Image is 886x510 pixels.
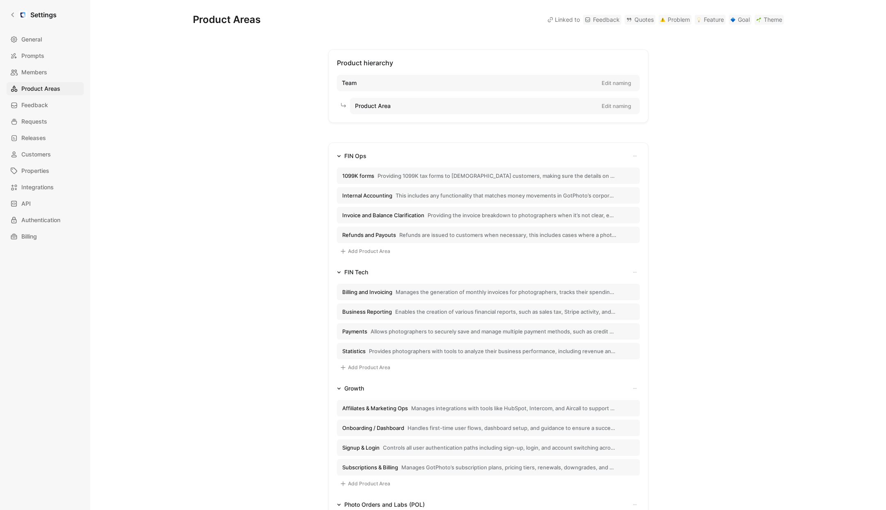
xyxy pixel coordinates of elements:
a: Authentication [7,214,84,227]
button: 1099K formsProviding 1099K tax forms to [DEMOGRAPHIC_DATA] customers, making sure the details on ... [337,168,640,184]
img: ⚠️ [660,17,665,22]
span: Allows photographers to securely save and manage multiple payment methods, such as credit cards a... [371,328,616,335]
a: 🌱Theme [755,15,784,25]
button: Billing and InvoicingManages the generation of monthly invoices for photographers, tracks their s... [337,284,640,300]
span: Billing and Invoicing [342,288,392,296]
div: Photo Orders and Labs (POL) [344,500,425,510]
button: Edit naming [598,77,635,89]
span: Providing 1099K tax forms to [DEMOGRAPHIC_DATA] customers, making sure the details on the form ar... [378,172,616,179]
span: Affiliates & Marketing Ops [342,404,408,412]
div: Linked to [547,15,580,25]
span: Releases [21,133,46,143]
span: Manages GotPhoto’s subscription plans, pricing tiers, renewals, downgrades, and automated billing... [401,464,616,471]
span: Subscriptions & Billing [342,464,398,471]
button: Affiliates & Marketing OpsManages integrations with tools like HubSpot, Intercom, and Aircall to ... [337,400,640,416]
a: Settings [7,7,60,23]
span: Handles first-time user flows, dashboard setup, and guidance to ensure a successful first job. Po... [408,424,616,432]
span: Provides photographers with tools to analyze their business performance, including revenue and co... [369,347,616,355]
span: This includes any functionality that matches money movements in GotPhoto’s corporate bank account... [396,192,616,199]
button: Photo Orders and Labs (POL) [334,500,428,510]
a: Quotes [625,15,655,25]
a: Customers [7,148,84,161]
h1: Settings [30,10,57,20]
img: 🌱 [756,17,761,22]
span: Product hierarchy [337,59,393,67]
button: Growth [334,384,367,393]
span: Business Reporting [342,308,392,315]
div: FIN Tech [344,267,368,277]
a: Properties [7,164,84,177]
img: 💡 [696,17,701,22]
span: Internal Accounting [342,192,392,199]
div: Growth [344,384,364,393]
span: Providing the invoice breakdown to photographers when it’s not clear, explaining what each line m... [428,211,616,219]
span: Payments [342,328,367,335]
span: Integrations [21,182,54,192]
span: Manages the generation of monthly invoices for photographers, tracks their spending. This include... [396,288,616,296]
button: FIN Tech [334,267,371,277]
span: Product Areas [21,84,60,94]
a: General [7,33,84,46]
span: Manages integrations with tools like HubSpot, Intercom, and Aircall to support customer success, ... [411,404,616,412]
span: Product Area [355,101,391,111]
a: ⚠️Problem [659,15,691,25]
a: Integrations [7,181,84,194]
button: Add Product Area [337,246,393,256]
span: Requests [21,117,47,126]
button: Subscriptions & BillingManages GotPhoto’s subscription plans, pricing tiers, renewals, downgrades... [337,459,640,476]
span: Invoice and Balance Clarification [342,211,424,219]
span: Properties [21,166,49,176]
a: Requests [7,115,84,128]
div: FIN Ops [344,151,366,161]
span: 1099K forms [342,172,374,179]
a: Feedback [7,99,84,112]
span: Customers [21,149,51,159]
span: Onboarding / Dashboard [342,424,404,432]
span: Refunds and Payouts [342,231,396,239]
h1: Product Areas [193,13,261,26]
a: 🔷Goal [729,15,751,25]
button: Internal AccountingThis includes any functionality that matches money movements in GotPhoto’s cor... [337,187,640,204]
a: Billing [7,230,84,243]
button: Refunds and PayoutsRefunds are issued to customers when necessary, this includes cases where a ph... [337,227,640,243]
button: Add Product Area [337,363,393,372]
span: Prompts [21,51,44,61]
img: 🔷 [730,17,735,22]
span: Signup & Login [342,444,380,451]
a: Releases [7,131,84,145]
a: 💡Feature [695,15,726,25]
a: API [7,197,84,210]
button: PaymentsAllows photographers to securely save and manage multiple payment methods, such as credit... [337,323,640,340]
span: API [21,199,31,209]
a: Product Areas [7,82,84,95]
button: Business ReportingEnables the creation of various financial reports, such as sales tax, Stripe ac... [337,303,640,320]
button: Signup & LoginControls all user authentication paths including sign-up, login, and account switch... [337,439,640,456]
span: General [21,34,42,44]
button: FIN Ops [334,151,370,161]
span: Authentication [21,215,60,225]
button: Invoice and Balance ClarificationProviding the invoice breakdown to photographers when it’s not c... [337,207,640,223]
span: Controls all user authentication paths including sign-up, login, and account switching across pho... [383,444,616,451]
span: Feedback [21,100,48,110]
span: Statistics [342,347,366,355]
button: StatisticsProvides photographers with tools to analyze their business performance, including reve... [337,343,640,359]
button: Edit naming [598,100,635,112]
button: Onboarding / DashboardHandles first-time user flows, dashboard setup, and guidance to ensure a su... [337,420,640,436]
span: Members [21,67,47,77]
span: Team [342,78,357,88]
a: Prompts [7,49,84,62]
button: Add Product Area [337,479,393,489]
span: Enables the creation of various financial reports, such as sales tax, Stripe activity, and order ... [395,308,616,315]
